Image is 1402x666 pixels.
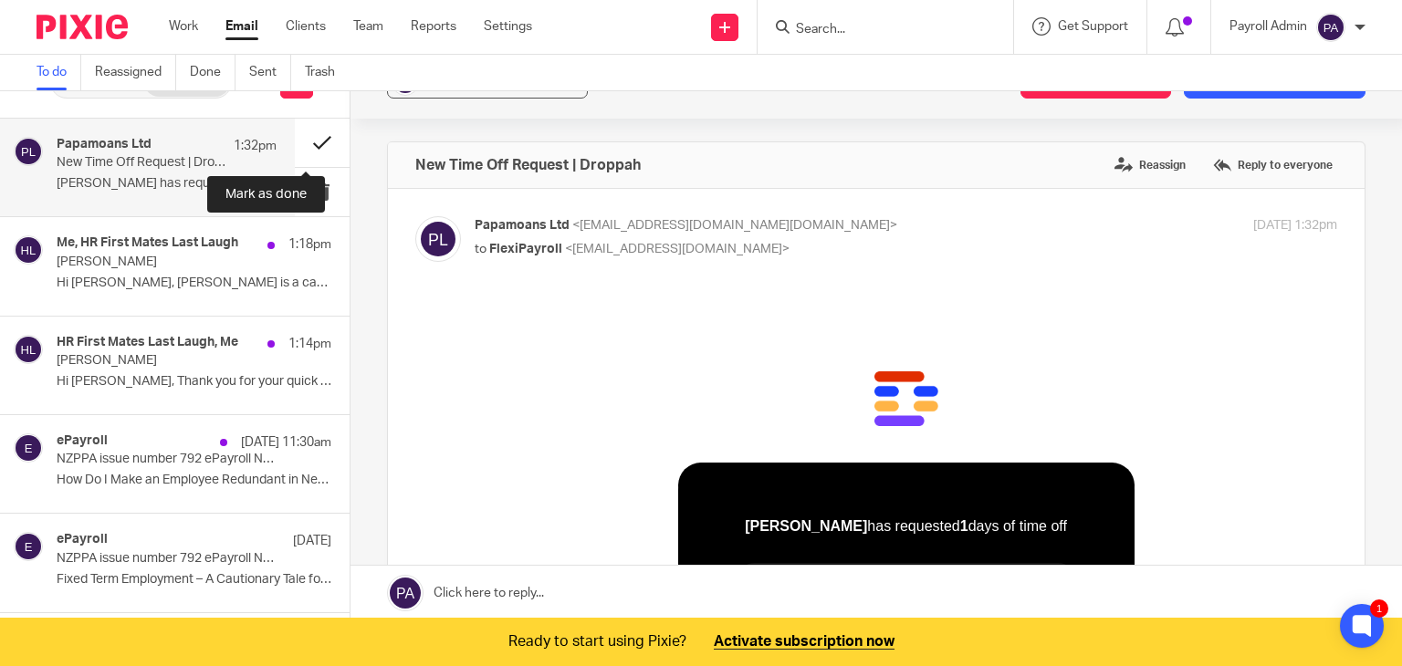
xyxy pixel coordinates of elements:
[14,433,43,463] img: svg%3E
[391,526,473,548] img: Droppah_Full_White.png
[57,572,331,588] p: Fixed Term Employment – A Cautionary Tale for...
[57,137,152,152] h4: Papamoans Ltd
[1110,151,1190,179] label: Reassign
[57,353,277,369] p: [PERSON_NAME]
[57,335,238,350] h4: HR First Mates Last Laugh, Me
[57,452,277,467] p: NZPPA issue number 792 ePayroll Newsletter
[222,324,642,341] p: Please pretty please best friends bday
[57,551,277,567] p: NZPPA issue number 792 ePayroll Newsletter
[1253,216,1337,235] p: [DATE] 1:32pm
[57,374,331,390] p: Hi [PERSON_NAME], Thank you for your quick action! ...
[400,46,464,155] img: Droppah_Single.png
[319,328,542,369] a: Respond to Time Off Request
[415,216,461,262] img: svg%3E
[288,335,331,353] p: 1:14pm
[1058,20,1128,33] span: Get Support
[274,325,340,340] b: Message:
[489,243,562,255] span: FlexiPayroll
[1316,13,1345,42] img: svg%3E
[1370,599,1388,618] div: 1
[475,219,570,232] span: Papamoans Ltd
[14,532,43,561] img: svg%3E
[288,271,575,291] h2: Sat 25th - [DATE]
[249,55,291,90] a: Sent
[57,235,238,251] h4: Me, HR First Mates Last Laugh
[305,55,349,90] a: Trash
[57,532,108,547] h4: ePayroll
[225,17,258,36] a: Email
[169,17,198,36] a: Work
[57,155,233,171] p: New Time Off Request | Droppah
[415,156,641,174] h4: New Time Off Request | Droppah
[95,55,176,90] a: Reassigned
[241,433,331,452] p: [DATE] 11:30am
[57,276,331,291] p: Hi [PERSON_NAME], [PERSON_NAME] is a casual employee, and...
[484,17,532,36] a: Settings
[270,220,392,235] b: [PERSON_NAME]
[14,137,43,166] img: svg%3E
[1229,17,1307,36] p: Payroll Admin
[37,15,128,39] img: Pixie
[583,557,655,571] a: privacy policy
[57,255,277,270] p: [PERSON_NAME]
[57,433,108,449] h4: ePayroll
[411,17,456,36] a: Reports
[572,219,897,232] span: <[EMAIL_ADDRESS][DOMAIN_NAME][DOMAIN_NAME]>
[565,243,790,255] span: <[EMAIL_ADDRESS][DOMAIN_NAME]>
[1208,151,1337,179] label: Reply to everyone
[353,17,383,36] a: Team
[794,22,958,38] input: Search
[57,473,331,488] p: How Do I Make an Employee Redundant in New...
[486,220,494,235] b: 1
[288,235,331,254] p: 1:18pm
[293,532,331,550] p: [DATE]
[234,137,277,155] p: 1:32pm
[14,235,43,265] img: svg%3E
[286,17,326,36] a: Clients
[475,243,487,255] span: to
[190,55,235,90] a: Done
[204,557,658,571] small: This email was sent to you by Flexitime Limited in accordance with our .
[57,176,277,192] p: [PERSON_NAME] has requested 1 days of...
[14,335,43,364] img: svg%3E
[318,411,546,517] img: Droppah_Slide.png
[222,219,642,236] h1: has requested days of time off
[37,55,81,90] a: To do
